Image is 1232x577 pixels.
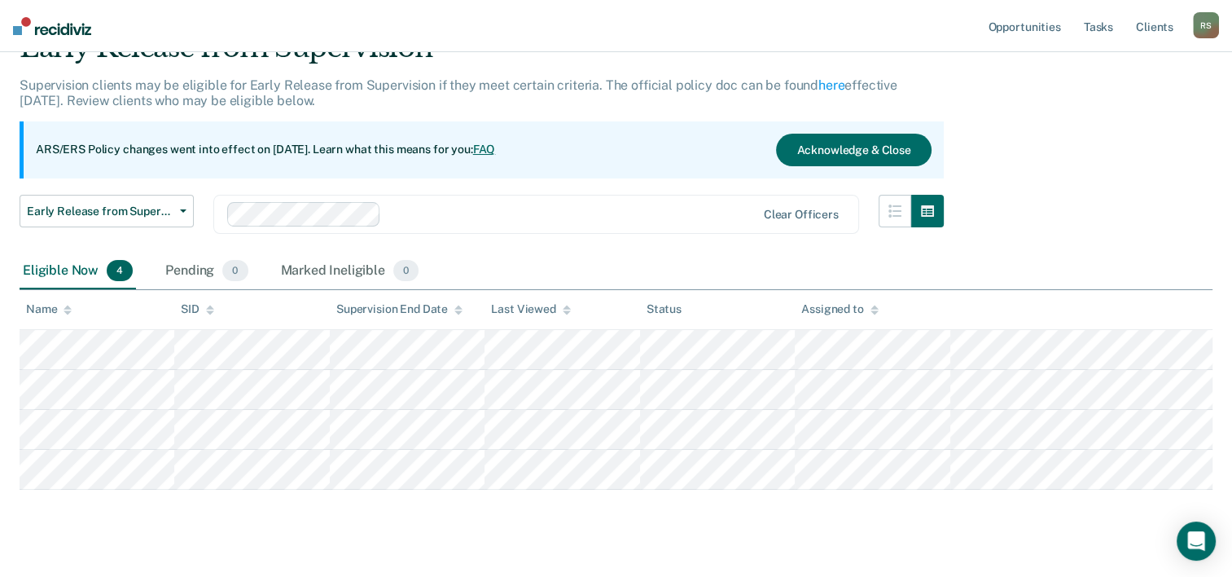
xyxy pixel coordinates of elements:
[20,31,944,77] div: Early Release from Supervision
[393,260,419,281] span: 0
[1193,12,1219,38] button: RS
[27,205,173,218] span: Early Release from Supervision
[336,302,463,316] div: Supervision End Date
[26,302,72,316] div: Name
[13,17,91,35] img: Recidiviz
[1193,12,1219,38] div: R S
[647,302,682,316] div: Status
[36,142,495,158] p: ARS/ERS Policy changes went into effect on [DATE]. Learn what this means for you:
[491,302,570,316] div: Last Viewed
[1177,522,1216,561] div: Open Intercom Messenger
[776,134,931,166] button: Acknowledge & Close
[20,195,194,227] button: Early Release from Supervision
[222,260,248,281] span: 0
[20,253,136,289] div: Eligible Now4
[278,253,423,289] div: Marked Ineligible0
[473,143,496,156] a: FAQ
[181,302,214,316] div: SID
[107,260,133,281] span: 4
[801,302,878,316] div: Assigned to
[20,77,897,108] p: Supervision clients may be eligible for Early Release from Supervision if they meet certain crite...
[162,253,251,289] div: Pending0
[764,208,839,222] div: Clear officers
[818,77,844,93] a: here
